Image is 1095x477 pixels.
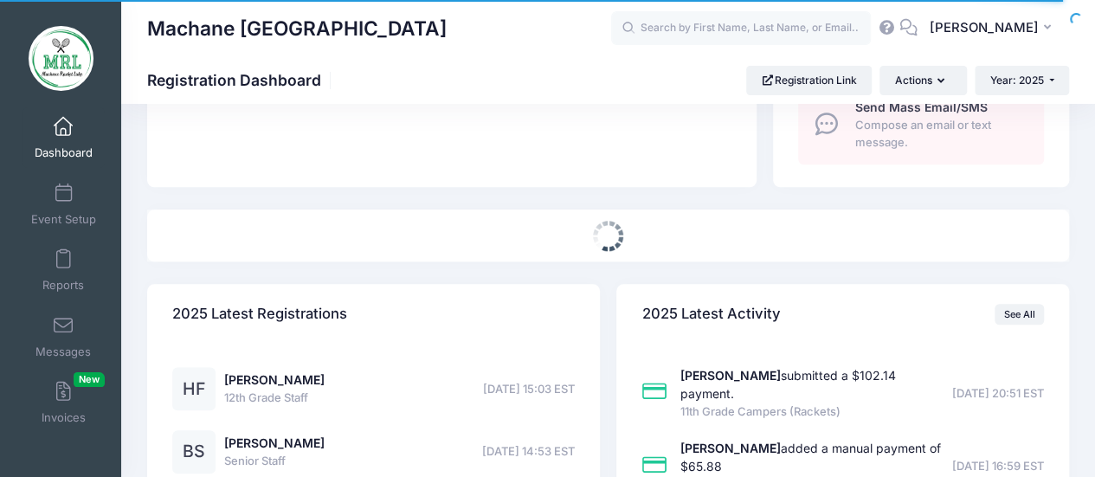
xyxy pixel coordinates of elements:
span: Invoices [42,411,86,426]
span: Messages [35,345,91,359]
button: [PERSON_NAME] [918,9,1069,48]
span: Send Mass Email/SMS [854,100,987,114]
span: Dashboard [35,146,93,161]
span: 11th Grade Campers (Rackets) [680,403,947,421]
h1: Registration Dashboard [147,71,336,89]
a: See All [995,304,1044,325]
span: Senior Staff [224,453,325,470]
span: Year: 2025 [990,74,1044,87]
span: [DATE] 20:51 EST [952,385,1044,403]
a: [PERSON_NAME]added a manual payment of $65.88 [680,441,941,474]
a: [PERSON_NAME] [224,372,325,387]
a: Messages [23,306,105,367]
span: Reports [42,279,84,293]
div: HF [172,367,216,410]
strong: [PERSON_NAME] [680,368,781,383]
img: Machane Racket Lake [29,26,93,91]
a: Reports [23,240,105,300]
span: [DATE] 16:59 EST [952,458,1044,475]
a: [PERSON_NAME] [224,435,325,450]
strong: [PERSON_NAME] [680,441,781,455]
a: BS [172,445,216,460]
h1: Machane [GEOGRAPHIC_DATA] [147,9,447,48]
span: [PERSON_NAME] [929,18,1038,37]
button: Year: 2025 [975,66,1069,95]
a: InvoicesNew [23,372,105,433]
span: Event Setup [31,212,96,227]
span: New [74,372,105,387]
a: Send Mass Email/SMS Compose an email or text message. [798,85,1044,164]
a: [PERSON_NAME]submitted a $102.14 payment. [680,368,896,401]
span: [DATE] 15:03 EST [483,381,575,398]
a: Dashboard [23,107,105,168]
button: Actions [879,66,966,95]
span: [DATE] 14:53 EST [482,443,575,461]
span: 12th Grade Staff [224,390,325,407]
h4: 2025 Latest Registrations [172,290,347,339]
h4: 2025 Latest Activity [642,290,781,339]
input: Search by First Name, Last Name, or Email... [611,11,871,46]
a: Event Setup [23,174,105,235]
div: BS [172,430,216,474]
span: Compose an email or text message. [854,117,1024,151]
a: HF [172,383,216,397]
a: Registration Link [746,66,872,95]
